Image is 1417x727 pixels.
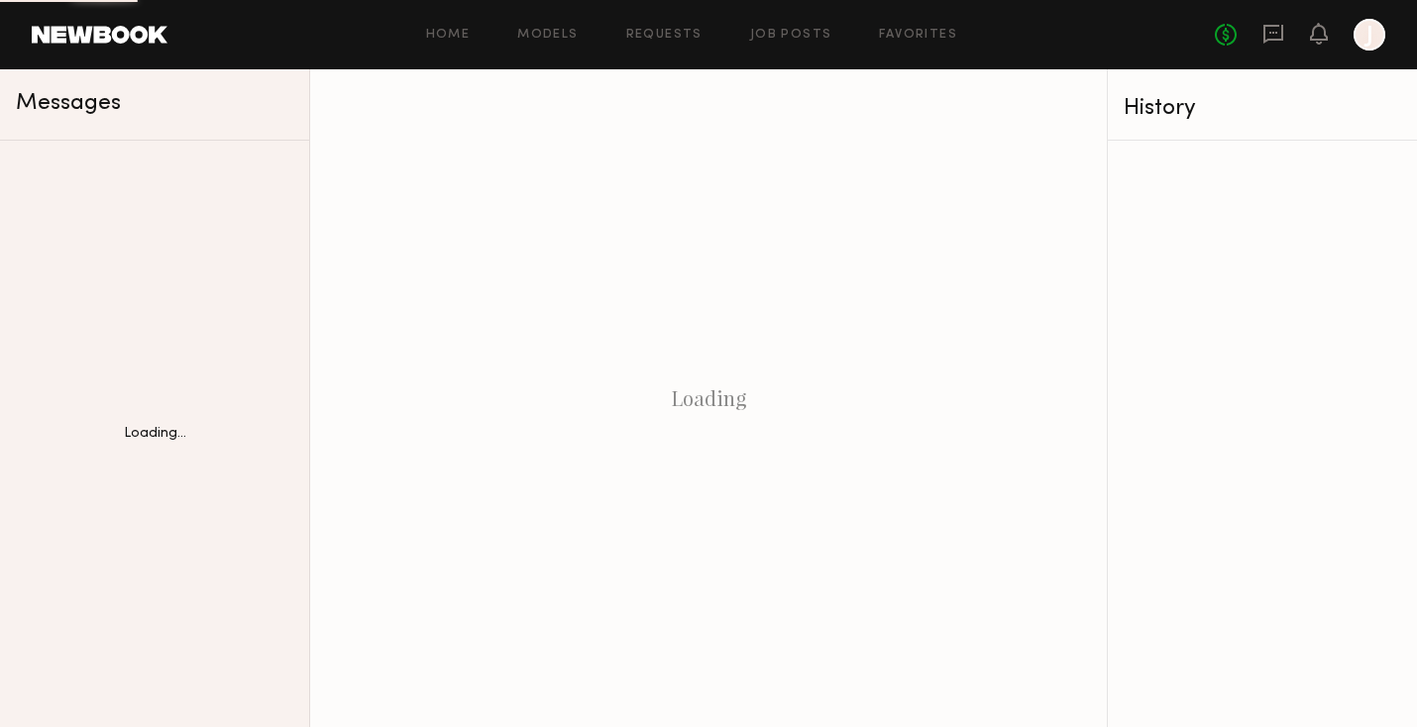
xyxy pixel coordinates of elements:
a: Home [426,29,471,42]
div: History [1124,97,1401,120]
a: J [1354,19,1385,51]
div: Loading... [124,427,186,441]
a: Requests [626,29,703,42]
div: Loading [310,69,1107,727]
span: Messages [16,92,121,115]
a: Job Posts [750,29,832,42]
a: Models [517,29,578,42]
a: Favorites [879,29,957,42]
